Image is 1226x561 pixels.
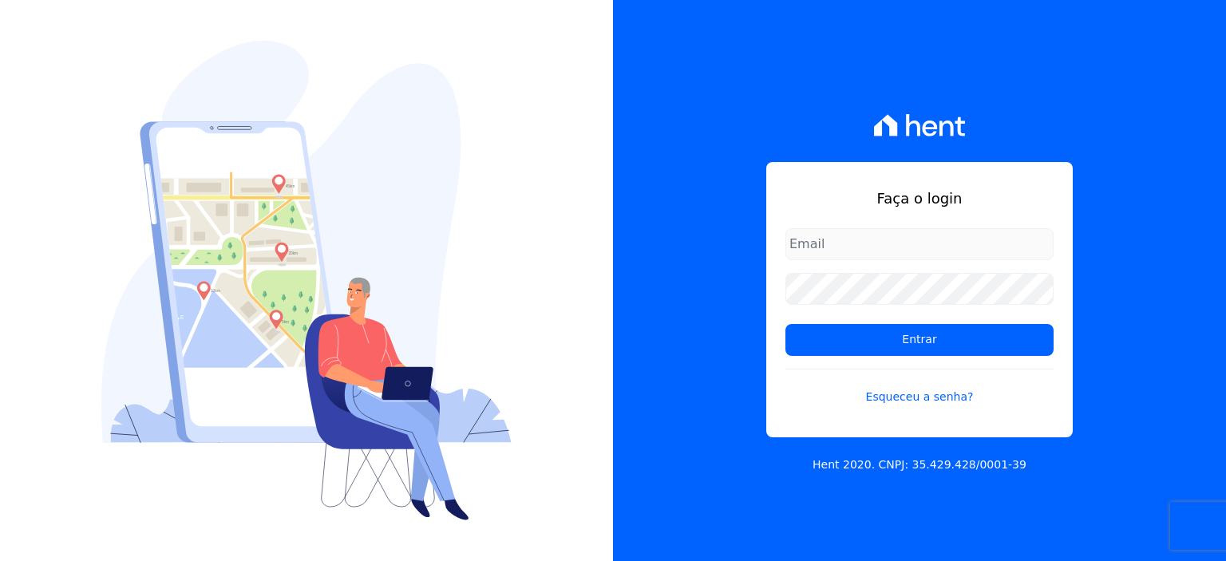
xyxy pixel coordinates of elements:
[785,228,1054,260] input: Email
[813,456,1026,473] p: Hent 2020. CNPJ: 35.429.428/0001-39
[101,41,512,520] img: Login
[785,324,1054,356] input: Entrar
[785,369,1054,405] a: Esqueceu a senha?
[785,188,1054,209] h1: Faça o login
